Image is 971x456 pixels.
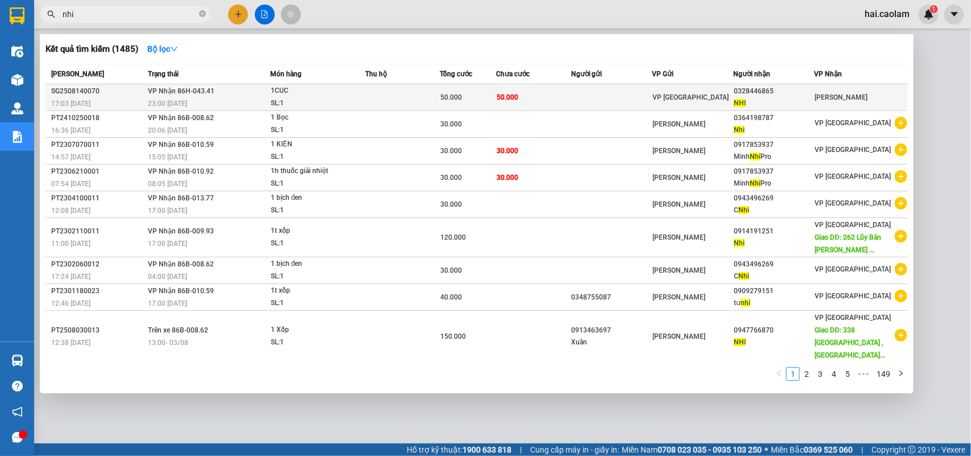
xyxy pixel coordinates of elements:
div: SG2508140070 [51,85,145,97]
span: 16:36 [DATE] [51,126,90,134]
span: [PERSON_NAME] [652,147,705,155]
span: [PERSON_NAME] [51,70,104,78]
span: Món hàng [270,70,301,78]
h3: Kết quả tìm kiếm ( 1485 ) [46,43,138,55]
span: VP [GEOGRAPHIC_DATA] [815,119,891,127]
div: PT2307070011 [51,139,145,151]
div: 1t xốp [271,285,356,297]
span: notification [12,406,23,417]
span: 30.000 [440,266,462,274]
div: PT2301180023 [51,285,145,297]
div: 1 bịch đen [271,192,356,204]
span: VP Nhận 86B-013.77 [148,194,214,202]
span: 11:00 [DATE] [51,240,90,248]
span: VP Nhận 86B-010.92 [148,167,214,175]
span: [PERSON_NAME] [652,174,705,182]
img: warehouse-icon [11,46,23,57]
div: 0943496269 [734,192,814,204]
div: Minh Pro [734,151,814,163]
span: 150.000 [440,332,466,340]
div: SL: 1 [271,204,356,217]
div: Xuân [572,336,652,348]
span: Giao DĐ: 262 Lũy Bán [PERSON_NAME] ... [815,233,882,254]
a: 149 [873,368,894,380]
span: right [898,370,904,377]
span: plus-circle [895,197,907,209]
span: close-circle [199,9,206,20]
span: 50.000 [440,93,462,101]
div: PT2302110011 [51,225,145,237]
span: 30.000 [440,120,462,128]
li: 3 [813,367,827,381]
span: VP [GEOGRAPHIC_DATA] [815,221,891,229]
input: Tìm tên, số ĐT hoặc mã đơn [63,8,197,20]
span: Trên xe 86B-008.62 [148,326,209,334]
span: VP Nhận 86B-010.59 [148,287,214,295]
strong: Bộ lọc [147,44,178,54]
span: 07:54 [DATE] [51,180,90,188]
span: Người gửi [571,70,602,78]
span: plus-circle [895,170,907,183]
div: 0909279151 [734,285,814,297]
span: [PERSON_NAME] [815,93,868,101]
span: 12:08 [DATE] [51,207,90,215]
div: 1t xốp [271,225,356,237]
span: 13:00 - 03/08 [148,339,189,347]
div: C [734,204,814,216]
div: 0917853937 [734,166,814,178]
li: Previous Page [772,367,786,381]
span: Nhí [750,179,761,187]
span: 17:00 [DATE] [148,240,188,248]
span: [PERSON_NAME] [652,233,705,241]
span: 12:46 [DATE] [51,299,90,307]
span: VP [GEOGRAPHIC_DATA] [815,199,891,207]
div: PT2410250018 [51,112,145,124]
span: 30.000 [497,174,518,182]
span: 20:06 [DATE] [148,126,188,134]
span: 120.000 [440,233,466,241]
div: 0914191251 [734,225,814,237]
span: Nhi [738,272,749,280]
span: 14:57 [DATE] [51,153,90,161]
span: 08:05 [DATE] [148,180,188,188]
img: warehouse-icon [11,102,23,114]
div: SL: 1 [271,124,356,137]
span: plus-circle [895,263,907,276]
span: plus-circle [895,290,907,302]
span: NHI [734,338,746,346]
span: [PERSON_NAME] [652,293,705,301]
span: 17:00 [DATE] [148,207,188,215]
div: SL: 1 [271,297,356,310]
span: Thu hộ [365,70,387,78]
button: left [772,367,786,381]
div: SL: 1 [271,336,356,349]
span: Người nhận [733,70,770,78]
div: 1 Xốp [271,324,356,336]
a: 2 [800,368,813,380]
span: 30.000 [497,147,518,155]
div: 0328446865 [734,85,814,97]
div: PT2302060012 [51,258,145,270]
span: 30.000 [440,174,462,182]
span: nhí [741,299,750,307]
span: Tổng cước [440,70,472,78]
span: NHI [734,99,746,107]
span: VP [GEOGRAPHIC_DATA] [652,93,729,101]
span: VP Nhận [815,70,842,78]
span: VP Nhận 86H-043.41 [148,87,215,95]
span: close-circle [199,10,206,17]
div: SL: 1 [271,270,356,283]
span: 23:00 [DATE] [148,100,188,108]
span: plus-circle [895,117,907,129]
span: plus-circle [895,230,907,243]
span: VP [GEOGRAPHIC_DATA] [815,292,891,300]
span: 15:05 [DATE] [148,153,188,161]
div: PT2508030013 [51,324,145,336]
span: Nhí [750,153,761,161]
img: warehouse-icon [11,74,23,86]
span: Trạng thái [148,70,179,78]
div: 0917853937 [734,139,814,151]
span: VP [GEOGRAPHIC_DATA] [815,265,891,273]
a: 1 [787,368,799,380]
span: VP [GEOGRAPHIC_DATA] [815,314,891,322]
